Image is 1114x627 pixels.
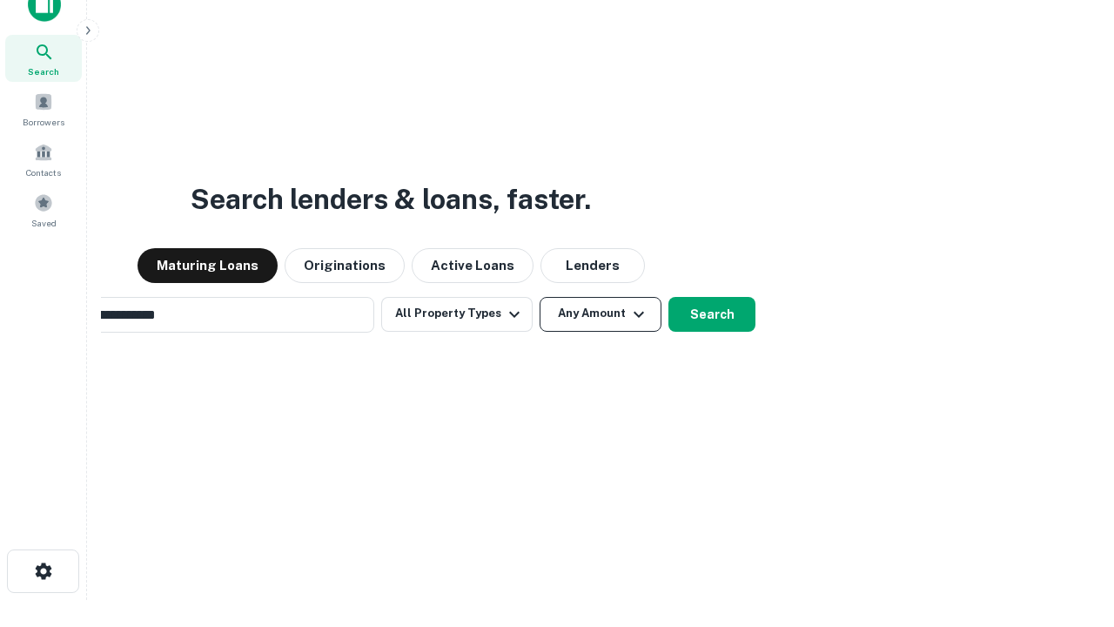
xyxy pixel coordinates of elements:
span: Saved [31,216,57,230]
button: Lenders [540,248,645,283]
button: Any Amount [540,297,661,332]
h3: Search lenders & loans, faster. [191,179,591,220]
a: Search [5,35,82,82]
iframe: Chat Widget [1027,488,1114,571]
span: Contacts [26,165,61,179]
a: Borrowers [5,85,82,132]
button: Active Loans [412,248,534,283]
button: Search [668,297,755,332]
button: Originations [285,248,405,283]
button: Maturing Loans [138,248,278,283]
span: Search [28,64,59,78]
a: Saved [5,186,82,233]
button: All Property Types [381,297,533,332]
a: Contacts [5,136,82,183]
span: Borrowers [23,115,64,129]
